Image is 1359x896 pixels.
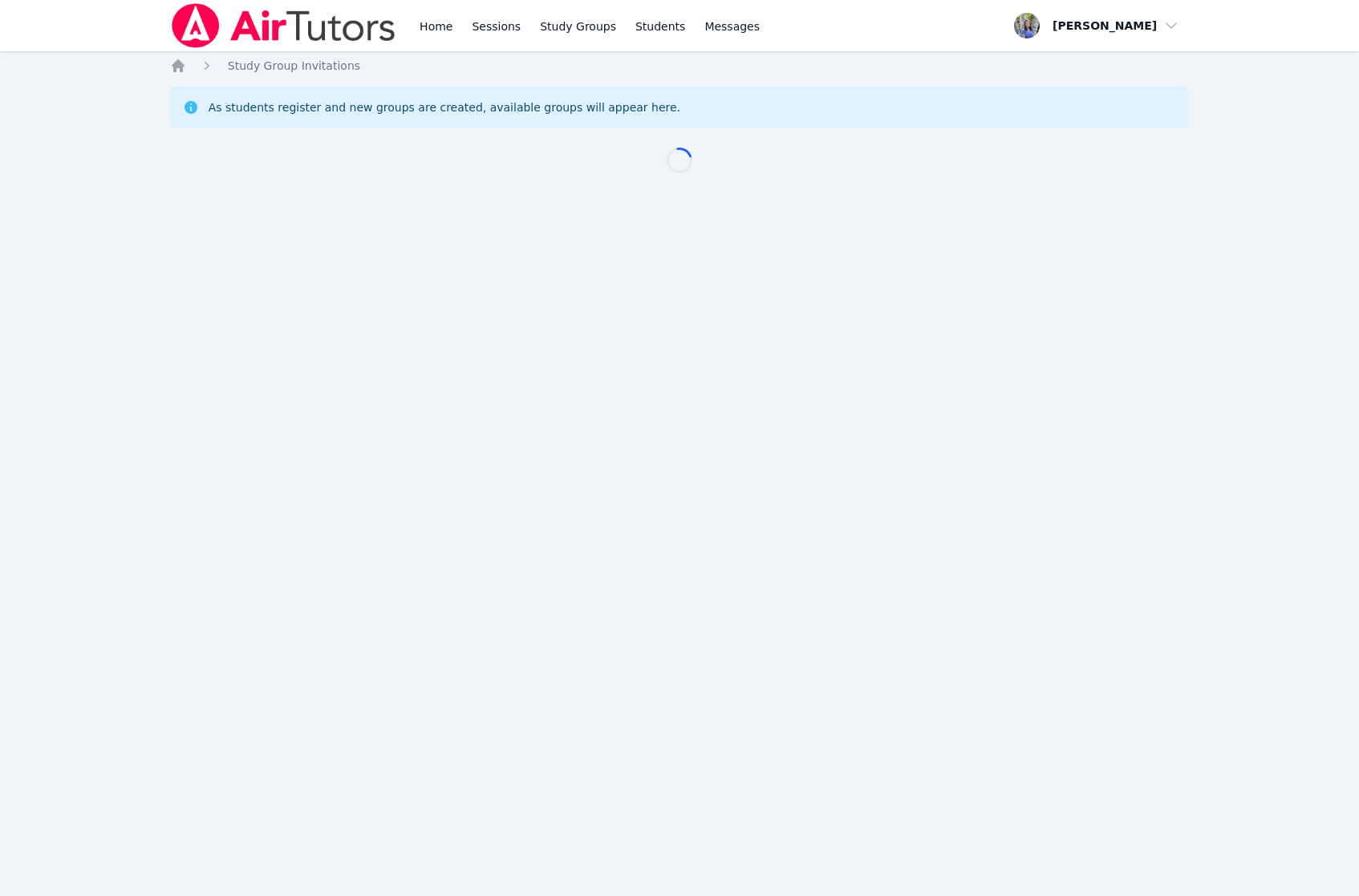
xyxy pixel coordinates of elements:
[228,59,360,72] span: Study Group Invitations
[170,3,397,48] img: Air Tutors
[170,58,1190,74] nav: Breadcrumb
[704,18,760,34] span: Messages
[209,99,680,115] div: As students register and new groups are created, available groups will appear here.
[228,58,360,74] a: Study Group Invitations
